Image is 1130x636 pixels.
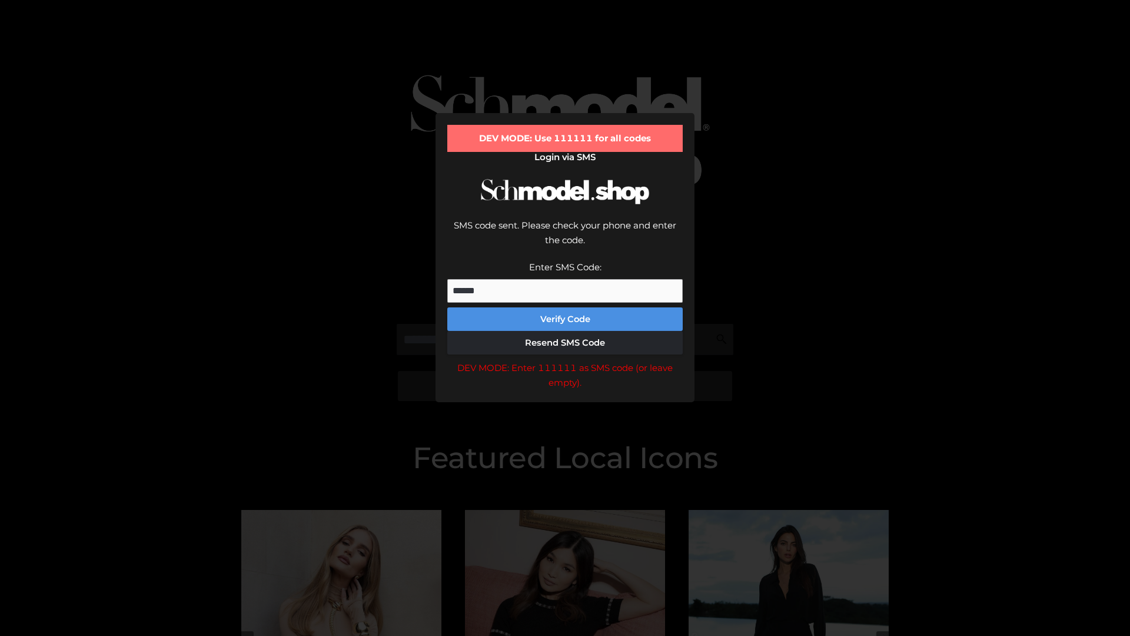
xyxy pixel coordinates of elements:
label: Enter SMS Code: [529,261,601,273]
h2: Login via SMS [447,152,683,163]
div: DEV MODE: Use 111111 for all codes [447,125,683,152]
div: DEV MODE: Enter 111111 as SMS code (or leave empty). [447,360,683,390]
div: SMS code sent. Please check your phone and enter the code. [447,218,683,260]
img: Schmodel Logo [477,168,653,215]
button: Verify Code [447,307,683,331]
button: Resend SMS Code [447,331,683,355]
